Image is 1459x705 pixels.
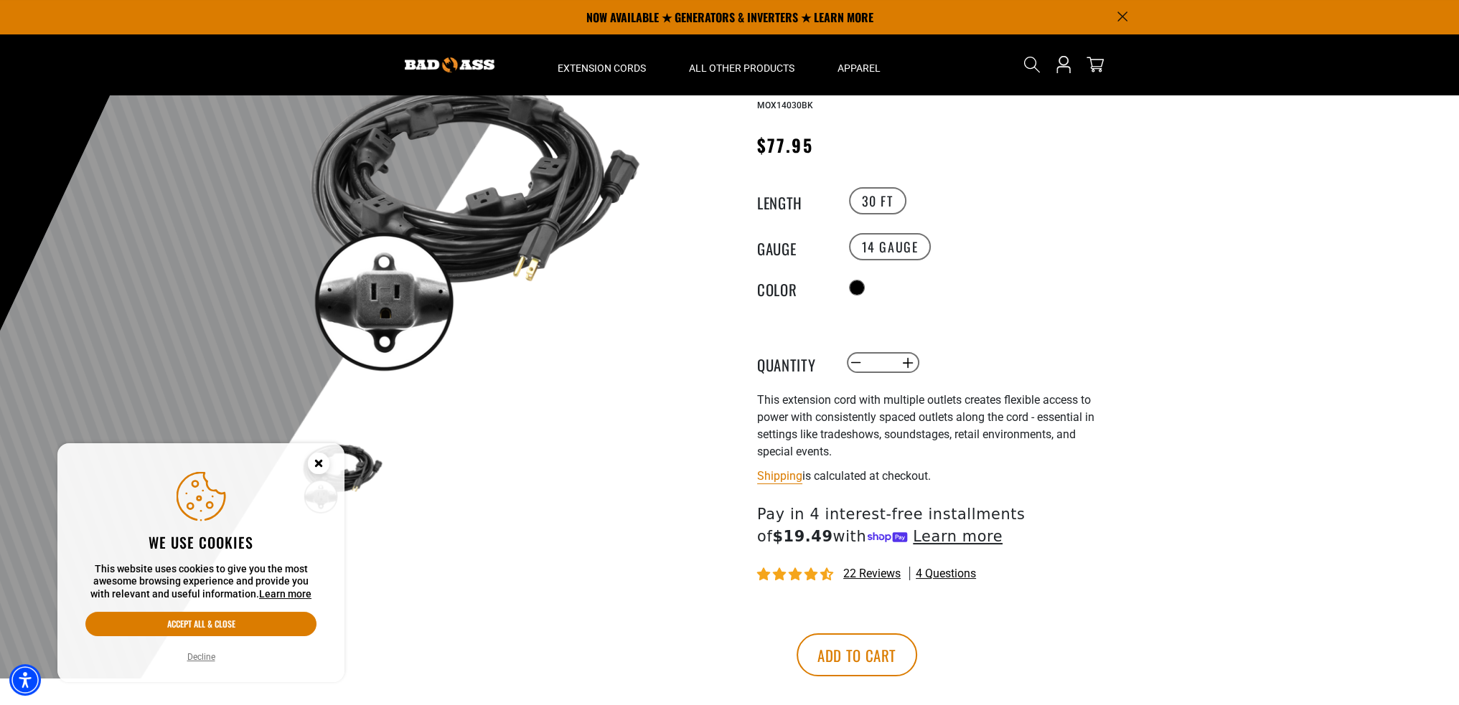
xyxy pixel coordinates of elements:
legend: Gauge [757,237,829,256]
summary: Extension Cords [536,34,667,95]
p: This website uses cookies to give you the most awesome browsing experience and provide you with r... [85,563,316,601]
button: Close this option [293,443,344,488]
span: 22 reviews [843,567,901,580]
img: black [301,433,384,516]
a: Open this option [1052,34,1075,95]
span: Apparel [838,62,881,75]
legend: Color [757,278,829,297]
span: 4.73 stars [757,568,836,582]
span: This extension cord with multiple outlets creates flexible access to power with consistently spac... [757,393,1094,458]
button: Decline [183,650,220,664]
summary: Search [1021,53,1043,76]
button: Accept all & close [85,612,316,636]
label: 14 Gauge [849,233,932,260]
img: black [301,39,647,384]
h1: 32 Foot 7 Multi-Outlet Extension Cord [757,36,1109,96]
img: Bad Ass Extension Cords [405,57,494,72]
label: Quantity [757,354,829,372]
summary: Apparel [816,34,902,95]
summary: All Other Products [667,34,816,95]
legend: Length [757,191,829,210]
aside: Cookie Consent [57,443,344,683]
div: is calculated at checkout. [757,466,1109,486]
span: MOX14030BK [757,100,813,110]
a: Shipping [757,469,802,483]
a: This website uses cookies to give you the most awesome browsing experience and provide you with r... [259,588,311,600]
div: Accessibility Menu [9,664,41,696]
h2: We use cookies [85,533,316,552]
span: $77.95 [757,132,812,158]
span: Extension Cords [558,62,646,75]
label: 30 FT [849,187,906,214]
span: All Other Products [689,62,794,75]
span: 4 questions [916,566,976,582]
button: Add to cart [797,633,917,676]
a: cart [1084,56,1107,73]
